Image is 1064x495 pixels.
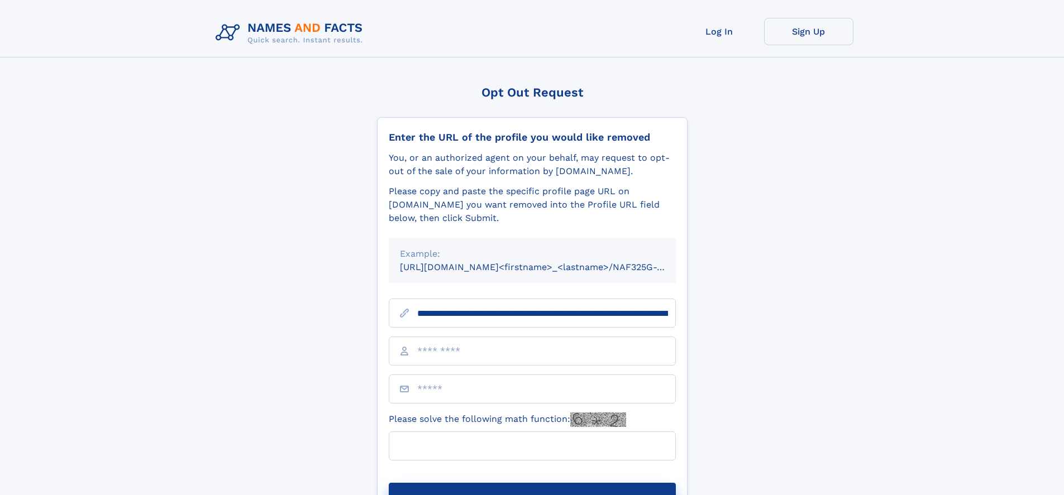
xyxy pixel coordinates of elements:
[400,247,665,261] div: Example:
[211,18,372,48] img: Logo Names and Facts
[389,131,676,143] div: Enter the URL of the profile you would like removed
[675,18,764,45] a: Log In
[389,185,676,225] div: Please copy and paste the specific profile page URL on [DOMAIN_NAME] you want removed into the Pr...
[389,412,626,427] label: Please solve the following math function:
[389,151,676,178] div: You, or an authorized agent on your behalf, may request to opt-out of the sale of your informatio...
[400,262,697,272] small: [URL][DOMAIN_NAME]<firstname>_<lastname>/NAF325G-xxxxxxxx
[764,18,853,45] a: Sign Up
[377,85,688,99] div: Opt Out Request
